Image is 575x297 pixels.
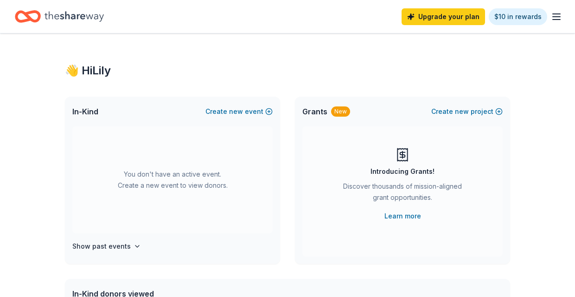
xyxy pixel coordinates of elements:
[455,106,469,117] span: new
[402,8,485,25] a: Upgrade your plan
[205,106,273,117] button: Createnewevent
[72,241,141,252] button: Show past events
[72,106,98,117] span: In-Kind
[72,126,273,233] div: You don't have an active event. Create a new event to view donors.
[431,106,503,117] button: Createnewproject
[371,166,434,177] div: Introducing Grants!
[489,8,547,25] a: $10 in rewards
[72,241,131,252] h4: Show past events
[302,106,327,117] span: Grants
[15,6,104,27] a: Home
[229,106,243,117] span: new
[65,63,510,78] div: 👋 Hi Lily
[331,106,350,117] div: New
[339,181,466,207] div: Discover thousands of mission-aligned grant opportunities.
[384,211,421,222] a: Learn more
